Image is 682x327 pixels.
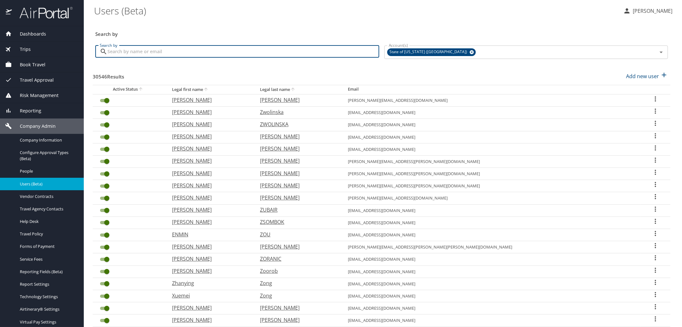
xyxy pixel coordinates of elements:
span: State of [US_STATE] ([GEOGRAPHIC_DATA]) [387,49,471,55]
p: Zong [260,292,335,299]
td: [EMAIL_ADDRESS][DOMAIN_NAME] [343,217,640,229]
p: Zoorob [260,267,335,275]
img: icon-airportal.png [6,6,12,19]
span: Company Admin [12,123,56,130]
p: [PERSON_NAME] [172,108,247,116]
p: [PERSON_NAME] [172,157,247,165]
td: [EMAIL_ADDRESS][DOMAIN_NAME] [343,315,640,327]
p: [PERSON_NAME] [631,7,672,15]
span: Reporting Fields (Beta) [20,269,76,275]
button: sort [290,87,296,93]
td: [EMAIL_ADDRESS][DOMAIN_NAME] [343,278,640,290]
td: [EMAIL_ADDRESS][DOMAIN_NAME] [343,290,640,302]
p: [PERSON_NAME] [172,206,247,214]
p: [PERSON_NAME] [172,182,247,189]
span: Virtual Pay Settings [20,319,76,325]
button: [PERSON_NAME] [621,5,675,17]
p: [PERSON_NAME] [260,157,335,165]
button: Open [657,48,666,57]
span: Users (Beta) [20,181,76,187]
p: [PERSON_NAME] [260,145,335,152]
span: Travel Approval [12,77,54,84]
p: Zhanying [172,279,247,287]
td: [EMAIL_ADDRESS][DOMAIN_NAME] [343,143,640,155]
p: [PERSON_NAME] [172,304,247,312]
td: [EMAIL_ADDRESS][DOMAIN_NAME] [343,266,640,278]
td: [PERSON_NAME][EMAIL_ADDRESS][PERSON_NAME][DOMAIN_NAME] [343,168,640,180]
span: Company Information [20,137,76,143]
p: ZWOLINSKA [260,120,335,128]
p: Zong [260,279,335,287]
p: [PERSON_NAME] [172,243,247,250]
span: Report Settings [20,281,76,287]
button: Add new user [623,69,670,83]
p: [PERSON_NAME] [172,120,247,128]
p: ZOU [260,231,335,238]
th: Legal last name [255,85,343,94]
span: Vendor Contracts [20,193,76,200]
td: [EMAIL_ADDRESS][DOMAIN_NAME] [343,302,640,315]
td: [EMAIL_ADDRESS][DOMAIN_NAME] [343,119,640,131]
span: Dashboards [12,30,46,37]
span: People [20,168,76,174]
button: sort [203,87,209,93]
p: [PERSON_NAME] [260,304,335,312]
span: Travel Agency Contacts [20,206,76,212]
td: [EMAIL_ADDRESS][DOMAIN_NAME] [343,253,640,266]
th: Email [343,85,640,94]
td: [PERSON_NAME][EMAIL_ADDRESS][PERSON_NAME][DOMAIN_NAME] [343,180,640,192]
span: Forms of Payment [20,243,76,249]
p: [PERSON_NAME] [172,218,247,226]
p: [PERSON_NAME] [260,194,335,201]
p: Add new user [626,72,659,80]
p: [PERSON_NAME] [172,96,247,104]
td: [EMAIL_ADDRESS][DOMAIN_NAME] [343,204,640,217]
span: Airtinerary® Settings [20,306,76,312]
th: Legal first name [167,85,255,94]
p: [PERSON_NAME] [172,194,247,201]
p: [PERSON_NAME] [172,145,247,152]
p: ENMIN [172,231,247,238]
td: [PERSON_NAME][EMAIL_ADDRESS][DOMAIN_NAME] [343,94,640,106]
p: [PERSON_NAME] [172,267,247,275]
p: [PERSON_NAME] [260,96,335,104]
td: [PERSON_NAME][EMAIL_ADDRESS][DOMAIN_NAME] [343,192,640,204]
span: Configure Approval Types (Beta) [20,150,76,162]
p: ZORANIC [260,255,335,263]
td: [EMAIL_ADDRESS][DOMAIN_NAME] [343,107,640,119]
span: Technology Settings [20,294,76,300]
input: Search by name or email [107,45,379,58]
img: airportal-logo.png [12,6,73,19]
div: State of [US_STATE] ([GEOGRAPHIC_DATA]) [387,48,476,56]
td: [EMAIL_ADDRESS][DOMAIN_NAME] [343,131,640,143]
p: [PERSON_NAME] [172,133,247,140]
p: [PERSON_NAME] [172,169,247,177]
p: [PERSON_NAME] [260,169,335,177]
p: [PERSON_NAME] [172,255,247,263]
button: sort [138,86,144,93]
h3: 30546 Results [93,69,124,80]
span: Book Travel [12,61,45,68]
span: Help Desk [20,218,76,225]
p: ZUBAIR [260,206,335,214]
span: Travel Policy [20,231,76,237]
span: Risk Management [12,92,59,99]
td: [PERSON_NAME][EMAIL_ADDRESS][PERSON_NAME][PERSON_NAME][DOMAIN_NAME] [343,241,640,253]
td: [EMAIL_ADDRESS][DOMAIN_NAME] [343,229,640,241]
h1: Users (Beta) [94,1,618,20]
td: [PERSON_NAME][EMAIL_ADDRESS][PERSON_NAME][DOMAIN_NAME] [343,155,640,168]
span: Trips [12,46,31,53]
th: Active Status [93,85,167,94]
p: [PERSON_NAME] [172,316,247,324]
p: Xuemei [172,292,247,299]
p: ZSOMBOK [260,218,335,226]
p: [PERSON_NAME] [260,133,335,140]
p: [PERSON_NAME] [260,243,335,250]
span: Reporting [12,107,41,114]
p: Zwolinska [260,108,335,116]
span: Service Fees [20,256,76,262]
p: [PERSON_NAME] [260,316,335,324]
p: [PERSON_NAME] [260,182,335,189]
h3: Search by [95,27,668,38]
